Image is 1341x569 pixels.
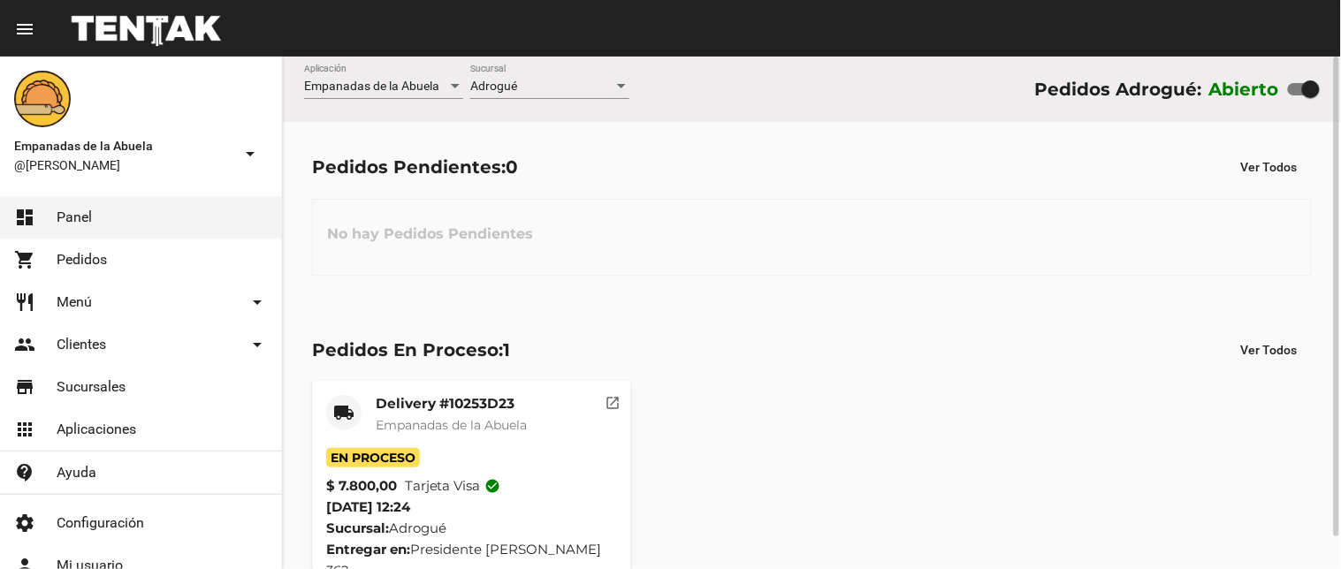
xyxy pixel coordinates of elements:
mat-icon: dashboard [14,207,35,228]
mat-icon: arrow_drop_down [247,292,268,313]
span: Empanadas de la Abuela [14,135,232,156]
span: En Proceso [326,448,420,467]
span: Adrogué [470,79,517,93]
span: Ver Todos [1241,160,1298,174]
mat-icon: arrow_drop_down [247,334,268,355]
mat-card-title: Delivery #10253D23 [376,395,527,413]
span: Clientes [57,336,106,353]
mat-icon: shopping_cart [14,249,35,270]
button: Ver Todos [1227,334,1312,366]
img: f0136945-ed32-4f7c-91e3-a375bc4bb2c5.png [14,71,71,127]
strong: $ 7.800,00 [326,475,397,497]
strong: Entregar en: [326,541,410,558]
span: 1 [503,339,510,360]
mat-icon: apps [14,419,35,440]
span: Empanadas de la Abuela [304,79,439,93]
mat-icon: check_circle [485,478,501,494]
span: Tarjeta visa [405,475,501,497]
span: [DATE] 12:24 [326,498,410,515]
mat-icon: menu [14,19,35,40]
span: Configuración [57,514,144,532]
mat-icon: arrow_drop_down [240,143,261,164]
mat-icon: local_shipping [333,402,354,423]
mat-icon: people [14,334,35,355]
mat-icon: settings [14,512,35,534]
span: Ayuda [57,464,96,482]
span: Empanadas de la Abuela [376,417,527,433]
div: Adrogué [326,518,617,539]
div: Pedidos Adrogué: [1034,75,1201,103]
mat-icon: store [14,376,35,398]
strong: Sucursal: [326,520,389,536]
div: Pedidos Pendientes: [312,153,518,181]
mat-icon: contact_support [14,462,35,483]
label: Abierto [1209,75,1280,103]
mat-icon: open_in_new [606,392,621,408]
span: Aplicaciones [57,421,136,438]
span: Sucursales [57,378,126,396]
span: Panel [57,209,92,226]
span: 0 [506,156,518,178]
div: Pedidos En Proceso: [312,336,510,364]
span: Ver Todos [1241,343,1298,357]
button: Ver Todos [1227,151,1312,183]
span: @[PERSON_NAME] [14,156,232,174]
mat-icon: restaurant [14,292,35,313]
span: Menú [57,293,92,311]
span: Pedidos [57,251,107,269]
h3: No hay Pedidos Pendientes [313,208,547,261]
